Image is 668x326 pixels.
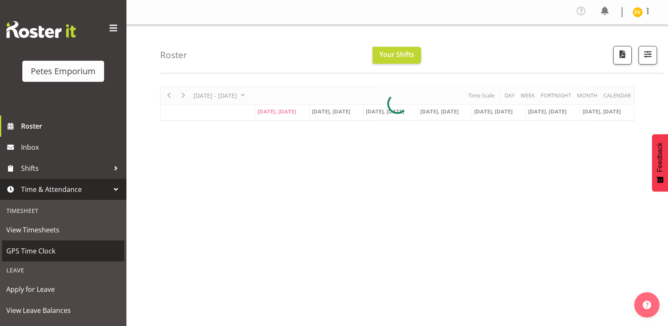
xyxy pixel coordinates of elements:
[2,219,124,240] a: View Timesheets
[2,261,124,279] div: Leave
[373,47,421,64] button: Your Shifts
[638,46,657,65] button: Filter Shifts
[21,162,110,175] span: Shifts
[613,46,632,65] button: Download a PDF of the roster according to the set date range.
[6,224,120,236] span: View Timesheets
[2,202,124,219] div: Timesheet
[160,50,187,60] h4: Roster
[6,21,76,38] img: Rosterit website logo
[2,240,124,261] a: GPS Time Clock
[379,50,414,59] span: Your Shifts
[31,65,96,78] div: Petes Emporium
[21,141,122,154] span: Inbox
[652,134,668,191] button: Feedback - Show survey
[6,304,120,317] span: View Leave Balances
[6,283,120,296] span: Apply for Leave
[633,7,643,17] img: eva-vailini10223.jpg
[656,143,664,172] span: Feedback
[2,279,124,300] a: Apply for Leave
[2,300,124,321] a: View Leave Balances
[643,301,651,309] img: help-xxl-2.png
[21,183,110,196] span: Time & Attendance
[21,120,122,132] span: Roster
[6,245,120,257] span: GPS Time Clock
